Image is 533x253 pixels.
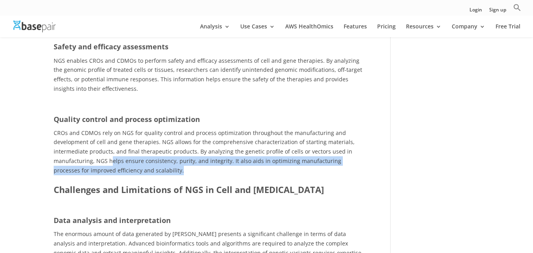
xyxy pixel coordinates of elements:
[54,57,362,92] span: NGS enables CROs and CDMOs to perform safety and efficacy assessments of cell and gene therapies....
[54,216,171,225] b: Data analysis and interpretation
[382,196,524,244] iframe: Drift Widget Chat Controller
[489,7,506,16] a: Sign up
[240,24,275,37] a: Use Cases
[344,24,367,37] a: Features
[513,4,521,11] svg: Search
[200,24,230,37] a: Analysis
[452,24,485,37] a: Company
[54,184,324,195] b: Challenges and Limitations of NGS in Cell and [MEDICAL_DATA]
[496,24,520,37] a: Free Trial
[13,21,56,32] img: Basepair
[377,24,396,37] a: Pricing
[54,114,200,124] b: Quality control and process optimization
[54,42,168,51] b: Safety and efficacy assessments
[469,7,482,16] a: Login
[285,24,333,37] a: AWS HealthOmics
[406,24,441,37] a: Resources
[513,4,521,16] a: Search Icon Link
[54,129,355,174] span: CROs and CDMOs rely on NGS for quality control and process optimization throughout the manufactur...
